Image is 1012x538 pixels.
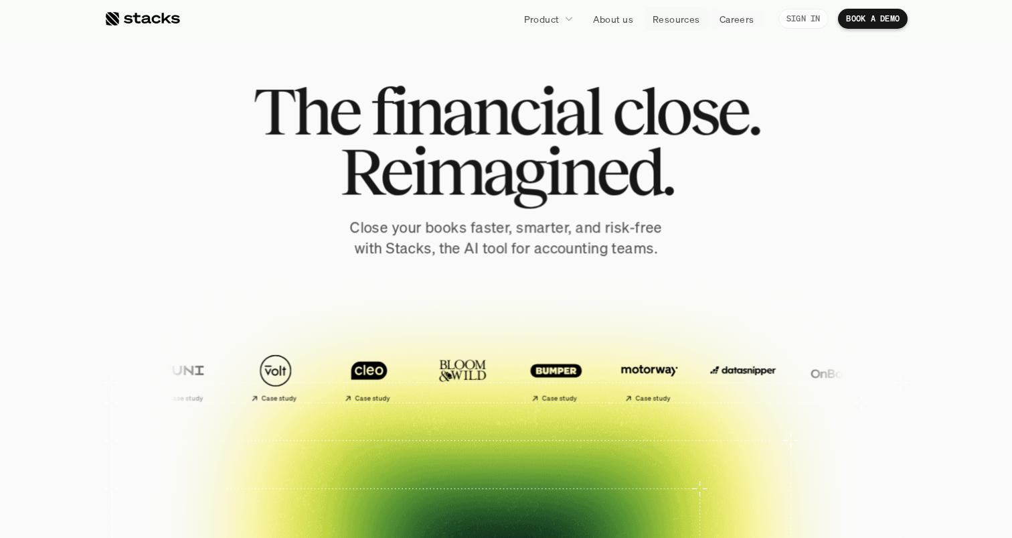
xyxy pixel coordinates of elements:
[645,7,708,31] a: Resources
[495,283,645,316] a: EXPLORE PRODUCT
[351,394,387,402] h2: Case study
[711,7,762,31] a: Careers
[593,12,633,26] p: About us
[135,347,222,408] a: Case study
[846,14,900,23] p: BOOK A DEMO
[786,14,821,23] p: SIGN IN
[339,217,673,258] p: Close your books faster, smarter, and risk-free with Stacks, the AI tool for accounting teams.
[370,81,600,141] span: financial
[778,9,829,29] a: SIGN IN
[253,81,359,141] span: The
[519,289,622,309] p: EXPLORE PRODUCT
[720,12,754,26] p: Careers
[228,347,315,408] a: Case study
[509,347,596,408] a: Case study
[164,394,199,402] h2: Case study
[524,12,560,26] p: Product
[322,347,409,408] a: Case study
[632,394,667,402] h2: Case study
[838,9,908,29] a: BOOK A DEMO
[585,7,641,31] a: About us
[366,283,489,316] a: BOOK A DEMO
[653,12,700,26] p: Resources
[158,310,217,320] a: Privacy Policy
[390,289,465,309] p: BOOK A DEMO
[258,394,293,402] h2: Case study
[602,347,689,408] a: Case study
[612,81,759,141] span: close.
[538,394,574,402] h2: Case study
[339,141,673,202] span: Reimagined.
